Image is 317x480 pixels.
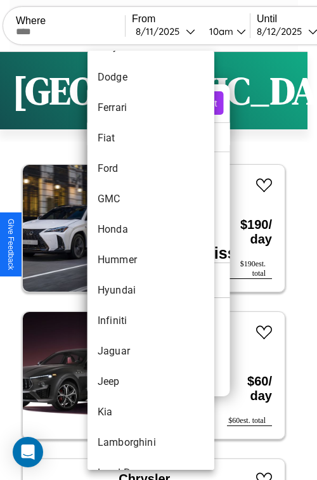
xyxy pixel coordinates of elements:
div: Give Feedback [6,219,15,270]
li: GMC [87,184,214,214]
li: Infiniti [87,306,214,336]
li: Kia [87,397,214,427]
li: Lamborghini [87,427,214,458]
li: Hummer [87,245,214,275]
div: Open Intercom Messenger [13,437,43,467]
li: Fiat [87,123,214,153]
li: Ford [87,153,214,184]
li: Honda [87,214,214,245]
li: Hyundai [87,275,214,306]
li: Ferrari [87,93,214,123]
li: Dodge [87,62,214,93]
li: Jaguar [87,336,214,366]
li: Jeep [87,366,214,397]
